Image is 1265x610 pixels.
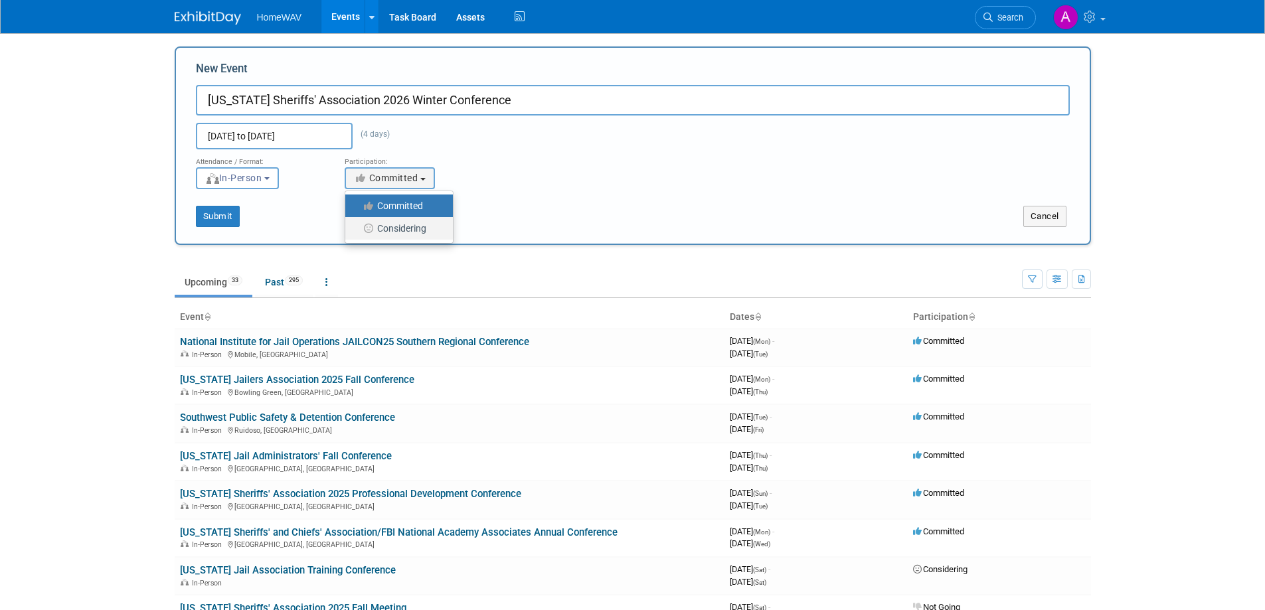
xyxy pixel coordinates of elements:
[753,338,770,345] span: (Mon)
[770,488,772,498] span: -
[753,414,768,421] span: (Tue)
[196,167,279,189] button: In-Person
[180,488,521,500] a: [US_STATE] Sheriffs' Association 2025 Professional Development Conference
[180,412,395,423] a: Southwest Public Safety & Detention Conference
[993,13,1023,23] span: Search
[730,500,768,510] span: [DATE]
[285,275,303,285] span: 295
[730,412,772,421] span: [DATE]
[913,564,968,574] span: Considering
[730,488,772,498] span: [DATE]
[192,350,226,359] span: In-Person
[753,540,770,548] span: (Wed)
[175,269,252,295] a: Upcoming33
[181,502,189,509] img: In-Person Event
[772,336,774,346] span: -
[180,348,719,359] div: Mobile, [GEOGRAPHIC_DATA]
[180,500,719,511] div: [GEOGRAPHIC_DATA], [GEOGRAPHIC_DATA]
[352,220,440,237] label: Considering
[753,579,766,586] span: (Sat)
[768,564,770,574] span: -
[192,502,226,511] span: In-Person
[205,173,262,183] span: In-Person
[181,579,189,585] img: In-Person Event
[175,11,241,25] img: ExhibitDay
[180,526,618,538] a: [US_STATE] Sheriffs' and Chiefs' Association/FBI National Academy Associates Annual Conference
[772,374,774,384] span: -
[228,275,242,285] span: 33
[180,386,719,397] div: Bowling Green, [GEOGRAPHIC_DATA]
[354,173,418,183] span: Committed
[180,374,414,386] a: [US_STATE] Jailers Association 2025 Fall Conference
[192,465,226,473] span: In-Person
[352,197,440,214] label: Committed
[753,376,770,383] span: (Mon)
[730,526,774,536] span: [DATE]
[724,306,908,329] th: Dates
[1053,5,1078,30] img: Amanda Jasper
[730,577,766,587] span: [DATE]
[180,538,719,549] div: [GEOGRAPHIC_DATA], [GEOGRAPHIC_DATA]
[753,528,770,536] span: (Mon)
[753,490,768,497] span: (Sun)
[196,85,1070,115] input: Name of Trade Show / Conference
[1023,206,1066,227] button: Cancel
[730,348,768,358] span: [DATE]
[753,426,764,433] span: (Fri)
[753,465,768,472] span: (Thu)
[753,452,768,459] span: (Thu)
[196,61,248,82] label: New Event
[196,149,325,167] div: Attendance / Format:
[753,350,768,358] span: (Tue)
[770,450,772,460] span: -
[175,306,724,329] th: Event
[180,336,529,348] a: National Institute for Jail Operations JAILCON25 Southern Regional Conference
[180,463,719,473] div: [GEOGRAPHIC_DATA], [GEOGRAPHIC_DATA]
[257,12,302,23] span: HomeWAV
[913,450,964,460] span: Committed
[730,450,772,460] span: [DATE]
[968,311,975,322] a: Sort by Participation Type
[913,412,964,421] span: Committed
[192,388,226,397] span: In-Person
[181,350,189,357] img: In-Person Event
[181,388,189,395] img: In-Person Event
[730,538,770,548] span: [DATE]
[255,269,313,295] a: Past295
[753,502,768,510] span: (Tue)
[913,526,964,536] span: Committed
[192,540,226,549] span: In-Person
[753,388,768,396] span: (Thu)
[192,426,226,435] span: In-Person
[180,450,392,462] a: [US_STATE] Jail Administrators' Fall Conference
[180,424,719,435] div: Ruidoso, [GEOGRAPHIC_DATA]
[913,374,964,384] span: Committed
[770,412,772,421] span: -
[181,540,189,547] img: In-Person Event
[975,6,1036,29] a: Search
[730,463,768,473] span: [DATE]
[180,564,396,576] a: [US_STATE] Jail Association Training Conference
[730,424,764,434] span: [DATE]
[730,374,774,384] span: [DATE]
[913,336,964,346] span: Committed
[754,311,761,322] a: Sort by Start Date
[913,488,964,498] span: Committed
[753,566,766,573] span: (Sat)
[772,526,774,536] span: -
[730,386,768,396] span: [DATE]
[353,129,390,139] span: (4 days)
[345,149,473,167] div: Participation:
[181,426,189,433] img: In-Person Event
[204,311,211,322] a: Sort by Event Name
[196,206,240,227] button: Submit
[192,579,226,587] span: In-Person
[181,465,189,471] img: In-Person Event
[196,123,353,149] input: Start Date - End Date
[908,306,1091,329] th: Participation
[730,336,774,346] span: [DATE]
[345,167,435,189] button: Committed
[730,564,770,574] span: [DATE]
